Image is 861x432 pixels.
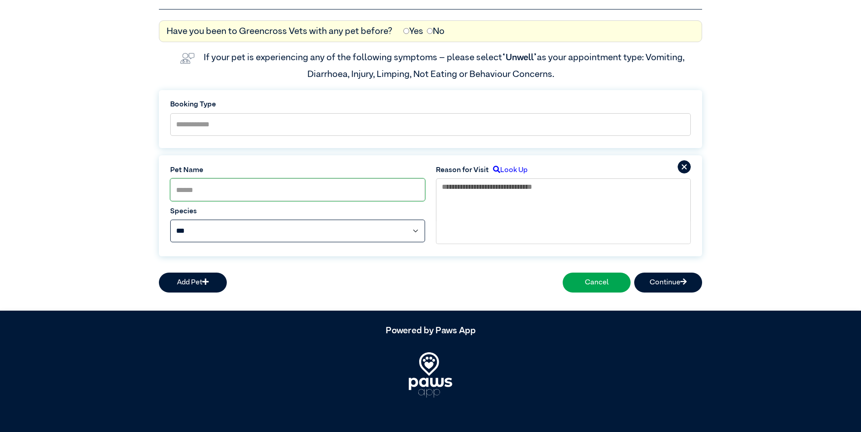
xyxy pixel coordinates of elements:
img: PawsApp [409,352,452,398]
label: Reason for Visit [436,165,489,176]
label: Yes [403,24,423,38]
label: Booking Type [170,99,691,110]
input: No [427,28,433,34]
span: “Unwell” [502,53,537,62]
label: Pet Name [170,165,425,176]
label: Have you been to Greencross Vets with any pet before? [167,24,392,38]
input: Yes [403,28,409,34]
label: No [427,24,445,38]
button: Cancel [563,273,631,293]
img: vet [177,49,198,67]
label: Look Up [489,165,527,176]
h5: Powered by Paws App [159,325,702,336]
label: If your pet is experiencing any of the following symptoms – please select as your appointment typ... [204,53,686,78]
label: Species [170,206,425,217]
button: Continue [634,273,702,293]
button: Add Pet [159,273,227,293]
